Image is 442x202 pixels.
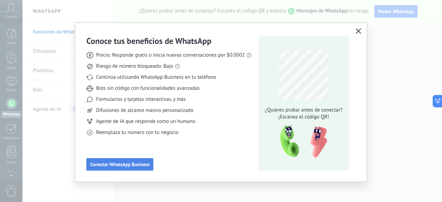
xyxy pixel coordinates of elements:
img: qr-pic-1x.png [274,123,329,160]
span: ¡Escanea el código QR! [263,114,344,121]
span: Riesgo de número bloqueado: Bajo [96,63,173,70]
span: Precio: Responde gratis o inicia nuevas conversaciones por $0.0002 [96,52,245,59]
span: Formularios y tarjetas interactivas, y más [96,96,185,103]
span: Agente de IA que responde como un humano [96,118,195,125]
button: Conectar WhatsApp Business [86,158,153,171]
span: Continúa utilizando WhatsApp Business en tu teléfono [96,74,216,81]
span: ¿Quieres probar antes de conectar? [263,107,344,114]
span: Bots sin código con funcionalidades avanzadas [96,85,200,92]
span: Difusiones de alcance masivo personalizado [96,107,193,114]
h3: Conoce tus beneficios de WhatsApp [86,36,211,46]
span: Conectar WhatsApp Business [90,162,150,167]
span: Reemplaza tu número con tu negocio [96,129,178,136]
